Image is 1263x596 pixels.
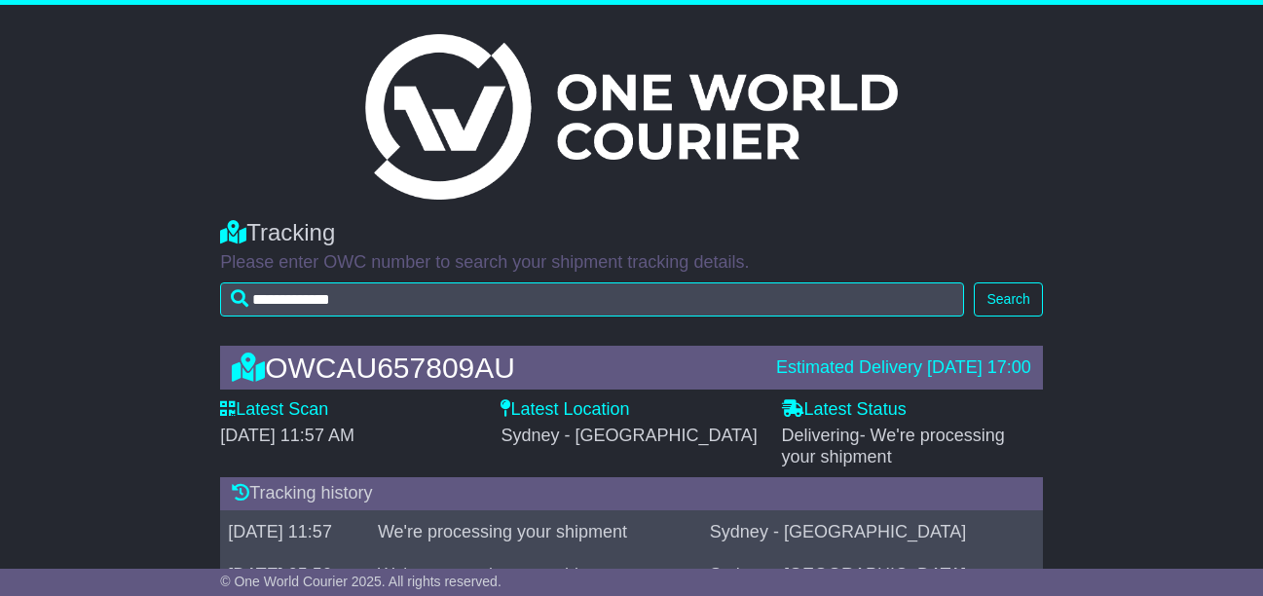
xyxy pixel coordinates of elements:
[974,282,1042,317] button: Search
[702,553,1043,596] td: Sydney - [GEOGRAPHIC_DATA]
[501,426,757,445] span: Sydney - [GEOGRAPHIC_DATA]
[220,252,1043,274] p: Please enter OWC number to search your shipment tracking details.
[782,399,907,421] label: Latest Status
[220,477,1043,510] div: Tracking history
[220,574,501,589] span: © One World Courier 2025. All rights reserved.
[501,399,629,421] label: Latest Location
[776,357,1031,379] div: Estimated Delivery [DATE] 17:00
[220,399,328,421] label: Latest Scan
[370,510,702,553] td: We're processing your shipment
[222,352,766,384] div: OWCAU657809AU
[365,34,897,200] img: Light
[702,510,1043,553] td: Sydney - [GEOGRAPHIC_DATA]
[220,553,370,596] td: [DATE] 05:50
[370,553,702,596] td: We're processing your shipment
[782,426,1005,466] span: - We're processing your shipment
[782,426,1005,466] span: Delivering
[220,510,370,553] td: [DATE] 11:57
[220,219,1043,247] div: Tracking
[220,426,354,445] span: [DATE] 11:57 AM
